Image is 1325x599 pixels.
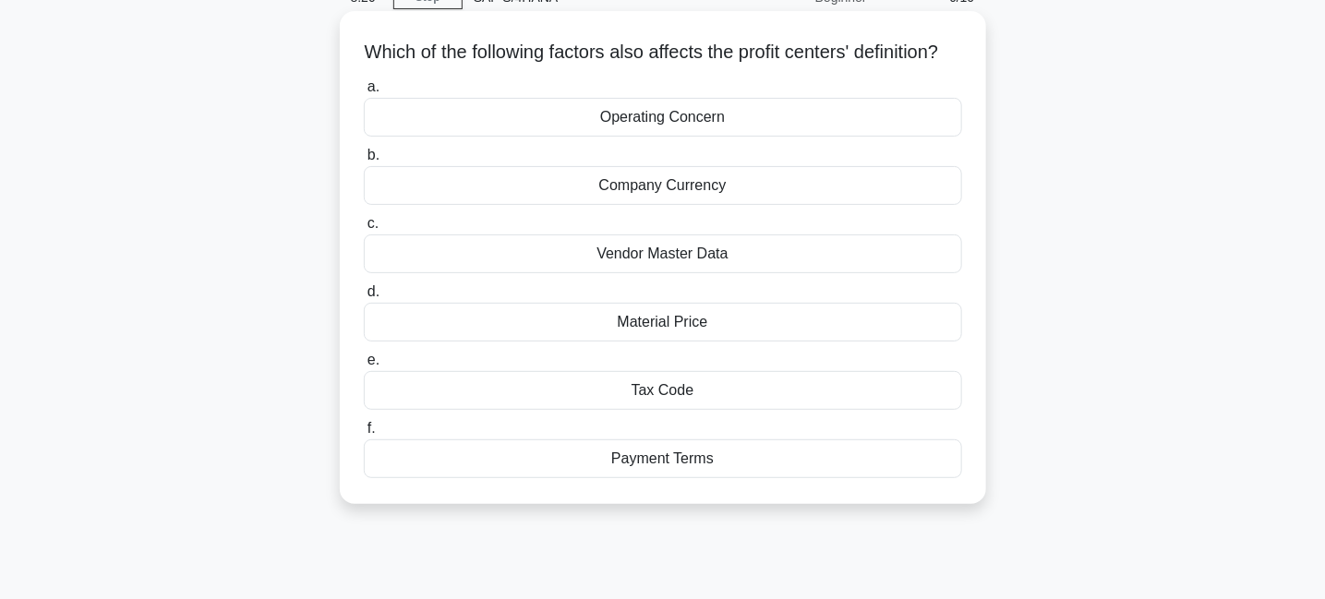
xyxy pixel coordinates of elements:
[364,303,962,341] div: Material Price
[362,41,964,65] h5: Which of the following factors also affects the profit centers' definition?
[367,283,379,299] span: d.
[364,371,962,410] div: Tax Code
[367,147,379,162] span: b.
[364,234,962,273] div: Vendor Master Data
[367,215,379,231] span: c.
[367,352,379,367] span: e.
[367,78,379,94] span: a.
[364,439,962,478] div: Payment Terms
[364,98,962,137] div: Operating Concern
[364,166,962,205] div: Company Currency
[367,420,376,436] span: f.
